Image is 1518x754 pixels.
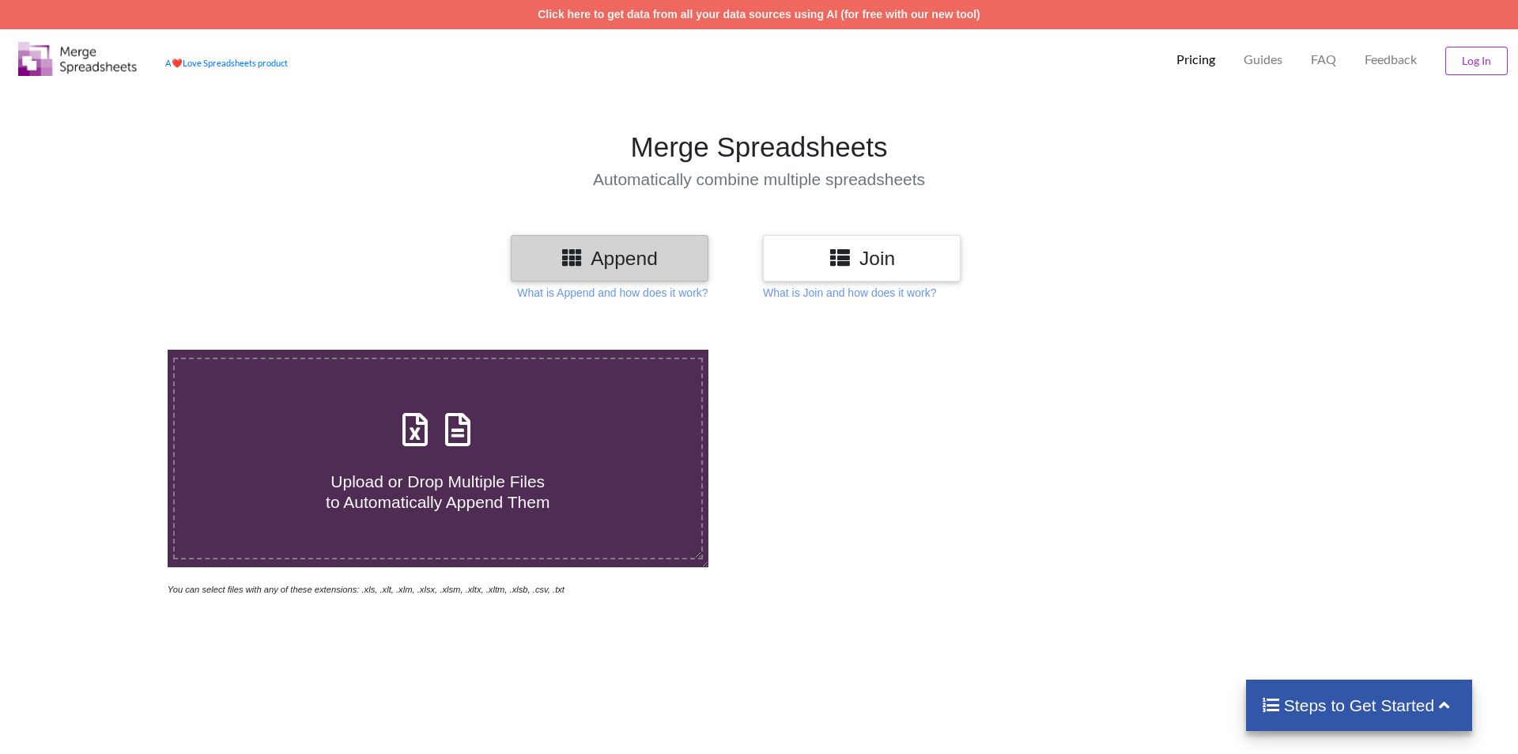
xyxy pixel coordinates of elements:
[775,247,949,270] h3: Join
[1445,47,1508,75] button: Log In
[326,472,549,510] span: Upload or Drop Multiple Files to Automatically Append Them
[1244,51,1282,68] p: Guides
[1311,51,1336,68] p: FAQ
[517,285,708,301] p: What is Append and how does it work?
[165,58,288,68] a: AheartLove Spreadsheets product
[1365,53,1417,66] span: Feedback
[172,58,183,68] span: heart
[763,285,936,301] p: What is Join and how does it work?
[523,247,697,270] h3: Append
[168,585,565,594] i: You can select files with any of these extensions: .xls, .xlt, .xlm, .xlsx, .xlsm, .xltx, .xltm, ...
[538,8,980,21] a: Click here to get data from all your data sources using AI (for free with our new tool)
[1262,695,1457,715] h4: Steps to Get Started
[18,42,137,76] img: Logo.png
[1176,51,1215,68] p: Pricing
